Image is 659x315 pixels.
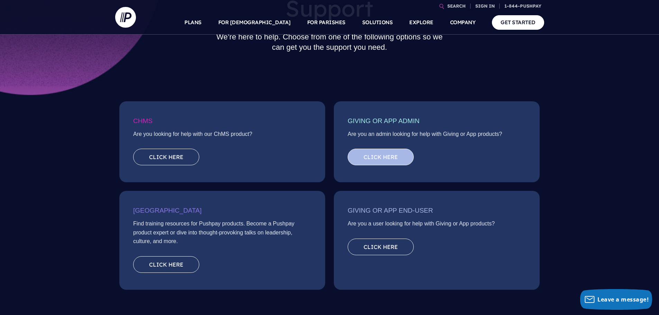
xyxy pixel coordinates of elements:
[133,207,202,214] span: [GEOGRAPHIC_DATA]
[133,130,311,142] p: Are you looking for help with our ChMS product?
[492,15,544,29] a: GET STARTED
[307,10,346,35] a: FOR PARISHES
[133,256,199,273] a: Click here
[348,219,526,232] p: Are you a user looking for help with Giving or App products?
[133,115,311,130] h3: ChMS
[348,205,526,219] h3: Giving or App End-User
[210,26,449,58] h2: We’re here to help. Choose from one of the following options so we can get you the support you need.
[348,149,414,165] a: Click here
[133,219,311,249] p: Find training resources for Pushpay products. Become a Pushpay product expert or dive into though...
[580,289,652,310] button: Leave a message!
[362,10,393,35] a: SOLUTIONS
[348,130,526,142] p: Are you an admin looking for help with Giving or App products?
[409,10,433,35] a: EXPLORE
[133,149,199,165] a: Click here
[597,296,649,303] span: Leave a message!
[218,10,291,35] a: FOR [DEMOGRAPHIC_DATA]
[184,10,202,35] a: PLANS
[348,115,526,130] h3: Giving or App Admin
[450,10,476,35] a: COMPANY
[348,239,414,255] a: Click here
